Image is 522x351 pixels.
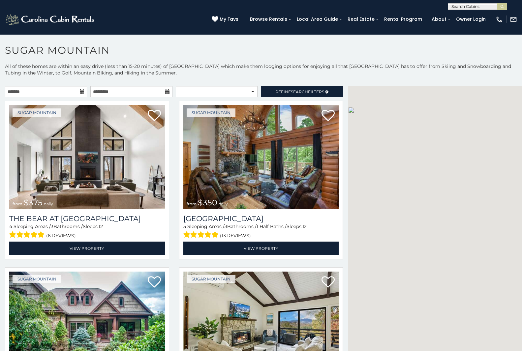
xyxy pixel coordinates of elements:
[9,214,165,223] a: The Bear At [GEOGRAPHIC_DATA]
[148,109,161,123] a: Add to favorites
[5,13,96,26] img: White-1-2.png
[51,223,53,229] span: 3
[247,14,291,24] a: Browse Rentals
[322,276,335,289] a: Add to favorites
[9,223,165,240] div: Sleeping Areas / Bathrooms / Sleeps:
[198,198,217,207] span: $350
[9,105,165,209] a: from $375 daily
[183,242,339,255] a: View Property
[510,16,517,23] img: mail-regular-white.png
[9,242,165,255] a: View Property
[9,105,165,209] img: 1714387646_thumbnail.jpeg
[225,223,227,229] span: 3
[257,223,287,229] span: 1 Half Baths /
[453,14,489,24] a: Owner Login
[275,89,324,94] span: Refine Filters
[183,214,339,223] h3: Grouse Moor Lodge
[99,223,103,229] span: 12
[496,16,503,23] img: phone-regular-white.png
[291,89,308,94] span: Search
[219,201,228,206] span: daily
[322,109,335,123] a: Add to favorites
[293,14,341,24] a: Local Area Guide
[187,108,235,117] a: Sugar Mountain
[344,14,378,24] a: Real Estate
[187,201,197,206] span: from
[428,14,450,24] a: About
[9,223,12,229] span: 4
[13,201,22,206] span: from
[44,201,53,206] span: daily
[261,86,343,97] a: RefineSearchFilters
[302,223,307,229] span: 12
[183,223,186,229] span: 5
[13,275,61,283] a: Sugar Mountain
[187,275,235,283] a: Sugar Mountain
[183,105,339,209] img: 1714398141_thumbnail.jpeg
[381,14,425,24] a: Rental Program
[13,108,61,117] a: Sugar Mountain
[148,276,161,289] a: Add to favorites
[212,16,240,23] a: My Favs
[183,105,339,209] a: from $350 daily
[9,214,165,223] h3: The Bear At Sugar Mountain
[183,214,339,223] a: [GEOGRAPHIC_DATA]
[24,198,43,207] span: $375
[220,16,238,23] span: My Favs
[46,231,76,240] span: (6 reviews)
[220,231,251,240] span: (13 reviews)
[183,223,339,240] div: Sleeping Areas / Bathrooms / Sleeps:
